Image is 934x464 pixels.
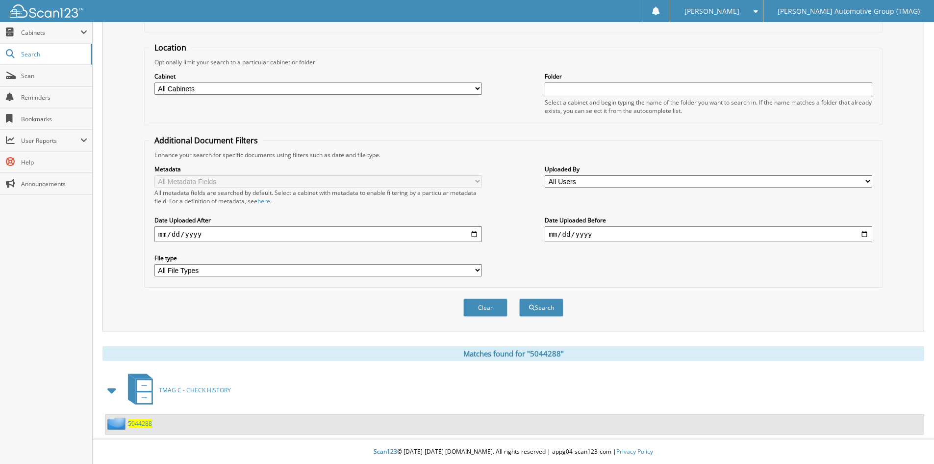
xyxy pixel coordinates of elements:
[107,417,128,430] img: folder2.png
[257,197,270,205] a: here
[21,50,86,58] span: Search
[122,371,231,409] a: TMAG C - CHECK HISTORY
[102,346,924,361] div: Matches found for "5044288"
[154,216,482,224] label: Date Uploaded After
[154,254,482,262] label: File type
[463,299,507,317] button: Clear
[154,226,482,242] input: start
[684,8,739,14] span: [PERSON_NAME]
[10,4,83,18] img: scan123-logo-white.svg
[21,115,87,123] span: Bookmarks
[519,299,563,317] button: Search
[128,419,152,428] a: 5044288
[21,136,80,145] span: User Reports
[21,93,87,102] span: Reminders
[154,165,482,173] label: Metadata
[21,28,80,37] span: Cabinets
[154,189,482,205] div: All metadata fields are searched by default. Select a cabinet with metadata to enable filtering b...
[545,165,872,173] label: Uploaded By
[93,440,934,464] div: © [DATE]-[DATE] [DOMAIN_NAME]. All rights reserved | appg04-scan123-com |
[545,72,872,81] label: Folder
[616,447,653,456] a: Privacy Policy
[150,135,263,146] legend: Additional Document Filters
[374,447,397,456] span: Scan123
[150,151,877,159] div: Enhance your search for specific documents using filters such as date and file type.
[545,98,872,115] div: Select a cabinet and begin typing the name of the folder you want to search in. If the name match...
[150,42,191,53] legend: Location
[150,58,877,66] div: Optionally limit your search to a particular cabinet or folder
[154,72,482,81] label: Cabinet
[778,8,920,14] span: [PERSON_NAME] Automotive Group (TMAG)
[21,158,87,166] span: Help
[21,180,87,188] span: Announcements
[885,417,934,464] iframe: Chat Widget
[545,216,872,224] label: Date Uploaded Before
[545,226,872,242] input: end
[159,386,231,394] span: TMAG C - CHECK HISTORY
[21,72,87,80] span: Scan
